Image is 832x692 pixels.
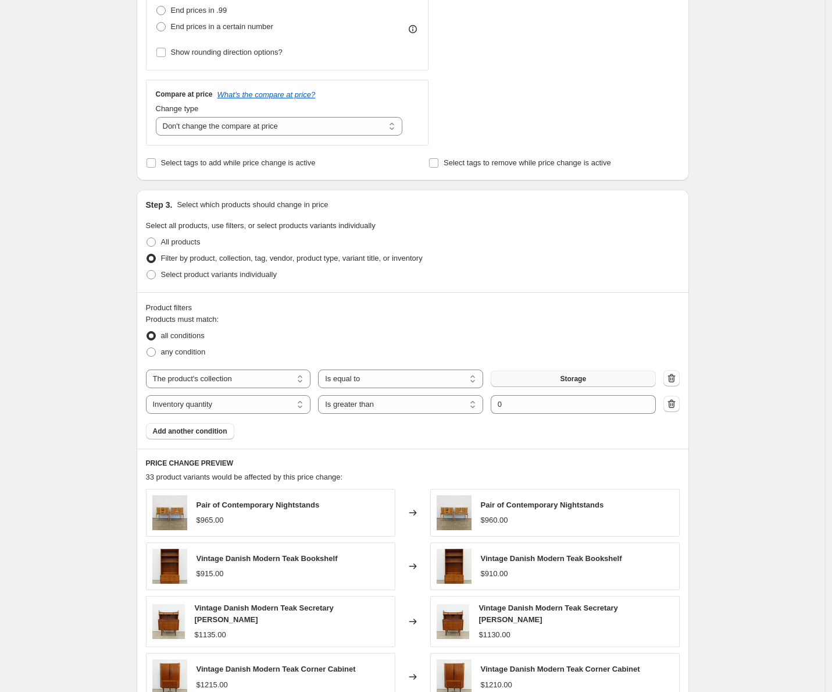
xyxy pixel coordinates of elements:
[171,6,227,15] span: End prices in .99
[437,549,472,584] img: PXL_20250516_155847016_80x.jpg
[146,423,234,439] button: Add another condition
[481,679,512,691] div: $1210.00
[479,604,617,624] span: Vintage Danish Modern Teak Secretary [PERSON_NAME]
[481,514,508,526] div: $960.00
[437,495,472,530] img: PXL_20240204_174027297_80x.jpg
[194,629,226,641] div: $1135.00
[153,427,227,436] span: Add another condition
[146,221,376,230] span: Select all products, use filters, or select products variants individually
[146,199,173,211] h2: Step 3.
[161,158,316,167] span: Select tags to add while price change is active
[171,22,273,31] span: End prices in a certain number
[156,90,213,99] h3: Compare at price
[481,665,640,673] span: Vintage Danish Modern Teak Corner Cabinet
[481,554,622,563] span: Vintage Danish Modern Teak Bookshelf
[161,331,205,340] span: all conditions
[152,549,187,584] img: PXL_20250516_155847016_80x.jpg
[481,568,508,580] div: $910.00
[171,48,283,56] span: Show rounding direction options?
[479,629,510,641] div: $1130.00
[194,604,333,624] span: Vintage Danish Modern Teak Secretary [PERSON_NAME]
[197,554,338,563] span: Vintage Danish Modern Teak Bookshelf
[161,237,201,246] span: All products
[161,347,206,356] span: any condition
[146,302,680,314] div: Product filters
[146,315,219,324] span: Products must match:
[197,679,228,691] div: $1215.00
[491,371,656,387] button: Storage
[152,495,187,530] img: PXL_20240204_174027297_80x.jpg
[161,254,423,262] span: Filter by product, collection, tag, vendor, product type, variant title, or inventory
[444,158,611,167] span: Select tags to remove while price change is active
[152,604,185,639] img: PXL_20250730_194722795_80x.jpg
[560,374,586,384] span: Storage
[481,501,604,509] span: Pair of Contemporary Nightstands
[197,568,224,580] div: $915.00
[161,270,277,279] span: Select product variants individually
[146,459,680,468] h6: PRICE CHANGE PREVIEW
[177,199,328,211] p: Select which products should change in price
[437,604,470,639] img: PXL_20250730_194722795_80x.jpg
[197,514,224,526] div: $965.00
[217,90,316,99] button: What's the compare at price?
[146,473,343,481] span: 33 product variants would be affected by this price change:
[197,665,356,673] span: Vintage Danish Modern Teak Corner Cabinet
[156,104,199,113] span: Change type
[197,501,320,509] span: Pair of Contemporary Nightstands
